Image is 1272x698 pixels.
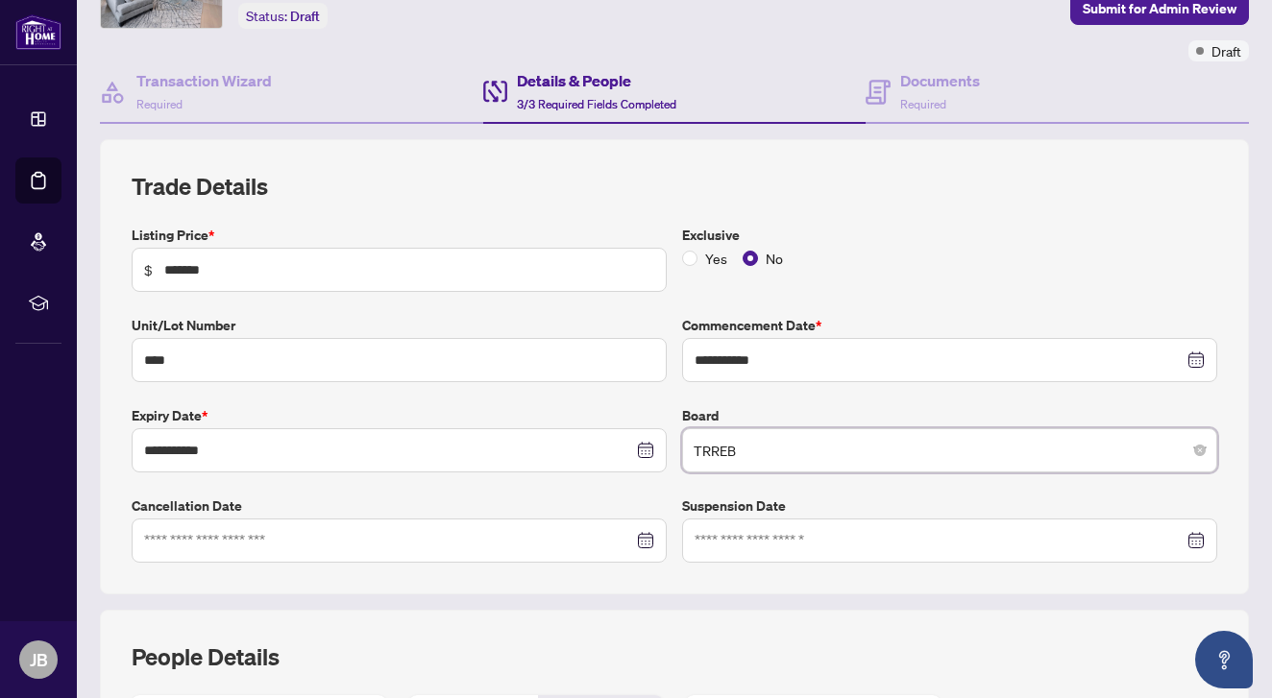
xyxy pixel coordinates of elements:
[682,495,1217,517] label: Suspension Date
[15,14,61,50] img: logo
[682,405,1217,426] label: Board
[238,3,328,29] div: Status:
[1191,353,1205,367] span: close-circle
[697,248,735,269] span: Yes
[132,171,1217,202] h2: Trade Details
[136,97,183,111] span: Required
[132,315,667,336] label: Unit/Lot Number
[30,646,48,673] span: JB
[517,97,676,111] span: 3/3 Required Fields Completed
[144,259,153,280] span: $
[900,97,946,111] span: Required
[900,69,980,92] h4: Documents
[641,444,654,457] span: close-circle
[517,69,676,92] h4: Details & People
[132,225,667,246] label: Listing Price
[682,315,1217,336] label: Commencement Date
[682,225,1217,246] label: Exclusive
[758,248,791,269] span: No
[694,432,1206,469] span: TRREB
[1194,445,1206,456] span: close-circle
[132,495,667,517] label: Cancellation Date
[132,641,280,672] h2: People Details
[136,69,272,92] h4: Transaction Wizard
[1195,631,1253,688] button: Open asap
[290,8,320,25] span: Draft
[132,405,667,426] label: Expiry Date
[1211,40,1241,61] span: Draft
